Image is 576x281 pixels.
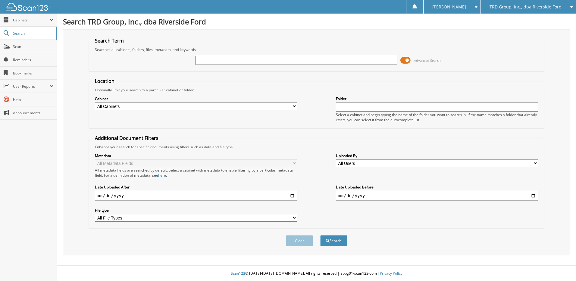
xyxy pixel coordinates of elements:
[95,185,297,190] label: Date Uploaded After
[414,58,441,63] span: Advanced Search
[13,97,54,102] span: Help
[320,235,347,246] button: Search
[432,5,466,9] span: [PERSON_NAME]
[6,3,51,11] img: scan123-logo-white.svg
[57,266,576,281] div: © [DATE]-[DATE] [DOMAIN_NAME]. All rights reserved | appg01-scan123-com |
[231,271,245,276] span: Scan123
[63,17,570,27] h1: Search TRD Group, Inc., dba Riverside Ford
[158,173,166,178] a: here
[336,96,538,101] label: Folder
[92,87,541,93] div: Optionally limit your search to a particular cabinet or folder
[336,185,538,190] label: Date Uploaded Before
[95,168,297,178] div: All metadata fields are searched by default. Select a cabinet with metadata to enable filtering b...
[13,17,49,23] span: Cabinets
[13,31,53,36] span: Search
[92,135,161,141] legend: Additional Document Filters
[380,271,402,276] a: Privacy Policy
[95,153,297,158] label: Metadata
[490,5,562,9] span: TRD Group, Inc., dba Riverside Ford
[13,84,49,89] span: User Reports
[92,144,541,150] div: Enhance your search for specific documents using filters such as date and file type.
[92,78,117,84] legend: Location
[13,71,54,76] span: Bookmarks
[95,191,297,200] input: start
[95,208,297,213] label: File type
[92,37,127,44] legend: Search Term
[336,191,538,200] input: end
[286,235,313,246] button: Clear
[336,153,538,158] label: Uploaded By
[13,57,54,62] span: Reminders
[13,44,54,49] span: Scan
[92,47,541,52] div: Searches all cabinets, folders, files, metadata, and keywords
[336,112,538,122] div: Select a cabinet and begin typing the name of the folder you want to search in. If the name match...
[95,96,297,101] label: Cabinet
[13,110,54,115] span: Announcements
